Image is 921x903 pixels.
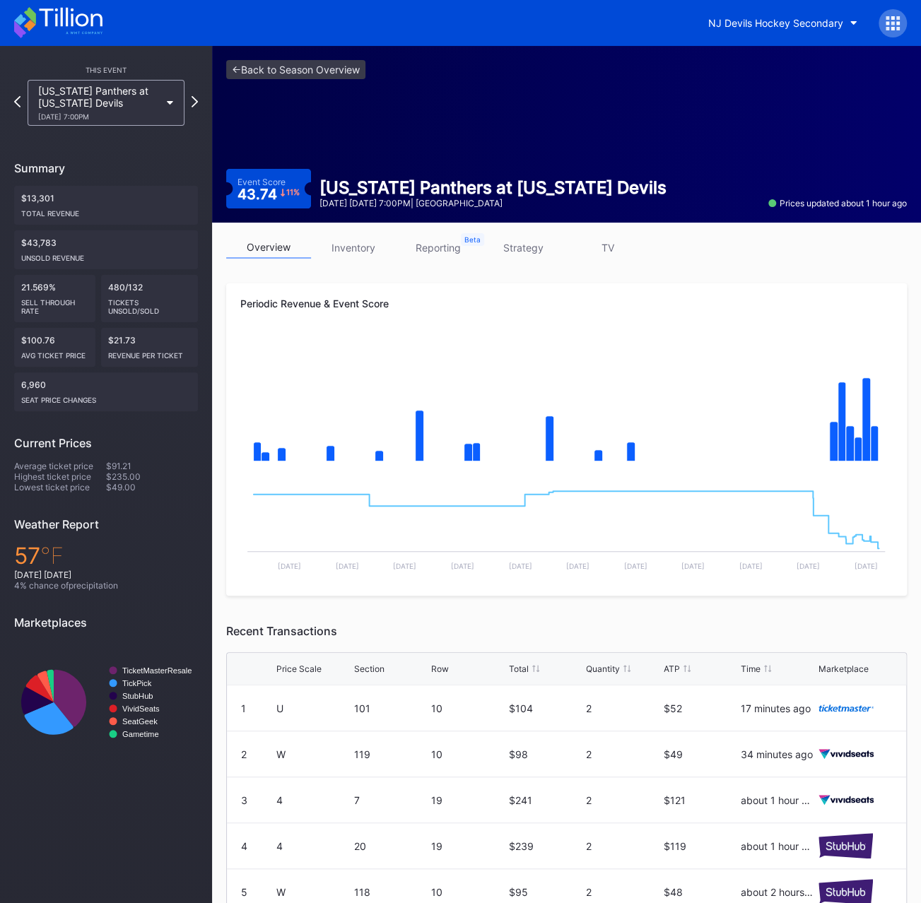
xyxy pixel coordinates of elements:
div: 10 [431,702,505,714]
div: Row [431,663,449,674]
div: $49.00 [106,482,198,492]
div: Summary [14,161,198,175]
svg: Chart title [14,640,198,764]
div: 480/132 [101,275,199,322]
div: Quantity [586,663,620,674]
div: [DATE] 7:00PM [38,112,160,121]
div: $98 [509,748,583,760]
div: Revenue per ticket [108,346,192,360]
text: [DATE] [854,562,877,570]
text: [DATE] [739,562,762,570]
div: Event Score [237,177,286,187]
div: $235.00 [106,471,198,482]
div: 5 [241,886,247,898]
div: 2 [586,748,660,760]
div: about 2 hours ago [741,886,815,898]
div: 34 minutes ago [741,748,815,760]
div: $119 [664,840,738,852]
div: Marketplaces [14,615,198,630]
a: reporting [396,237,481,259]
div: 17 minutes ago [741,702,815,714]
div: 2 [586,840,660,852]
text: [DATE] [451,562,474,570]
div: 4 [241,840,247,852]
div: Unsold Revenue [21,248,191,262]
div: Weather Report [14,517,198,531]
text: TicketMasterResale [122,666,192,675]
div: ATP [664,663,680,674]
div: W [276,886,351,898]
img: ticketmaster.svg [819,704,874,712]
a: overview [226,237,311,259]
div: $95 [509,886,583,898]
div: $104 [509,702,583,714]
div: 1 [241,702,246,714]
div: $121 [664,794,738,806]
div: This Event [14,66,198,74]
div: $13,301 [14,186,198,225]
div: 19 [431,794,505,806]
text: [DATE] [623,562,647,570]
div: [DATE] [DATE] 7:00PM | [GEOGRAPHIC_DATA] [319,198,667,208]
div: $21.73 [101,328,199,367]
text: SeatGeek [122,717,158,726]
div: Lowest ticket price [14,482,106,492]
a: TV [565,237,650,259]
div: 2 [241,748,247,760]
div: $43,783 [14,230,198,269]
div: 7 [354,794,428,806]
text: StubHub [122,692,153,700]
img: vividSeats.svg [819,795,874,805]
div: $52 [664,702,738,714]
div: 4 [276,794,351,806]
text: [DATE] [508,562,532,570]
text: VividSeats [122,704,160,713]
div: 57 [14,542,198,569]
div: about 1 hour ago [741,840,815,852]
text: TickPick [122,679,152,687]
div: 19 [431,840,505,852]
div: Sell Through Rate [21,293,88,315]
div: 2 [586,794,660,806]
div: Section [354,663,385,674]
div: $49 [664,748,738,760]
div: W [276,748,351,760]
svg: Chart title [240,334,892,476]
div: Total Revenue [21,203,191,218]
div: $100.76 [14,328,95,367]
img: stubHub.svg [819,833,874,858]
div: 21.569% [14,275,95,322]
div: seat price changes [21,390,191,404]
div: Time [741,663,761,674]
div: $48 [664,886,738,898]
div: 101 [354,702,428,714]
div: 43.74 [237,187,300,201]
div: Average ticket price [14,461,106,471]
text: [DATE] [681,562,705,570]
div: Highest ticket price [14,471,106,482]
text: [DATE] [278,562,301,570]
div: [US_STATE] Panthers at [US_STATE] Devils [38,85,160,121]
div: Tickets Unsold/Sold [108,293,192,315]
div: 10 [431,748,505,760]
div: $241 [509,794,583,806]
text: [DATE] [336,562,359,570]
a: inventory [311,237,396,259]
div: 6,960 [14,372,198,411]
img: vividSeats.svg [819,749,874,760]
div: NJ Devils Hockey Secondary [708,17,843,29]
div: 11 % [286,189,300,196]
text: [DATE] [566,562,589,570]
text: Gametime [122,730,159,738]
div: 4 [276,840,351,852]
div: Marketplace [819,663,869,674]
div: 10 [431,886,505,898]
div: 118 [354,886,428,898]
div: 20 [354,840,428,852]
div: 2 [586,702,660,714]
button: NJ Devils Hockey Secondary [698,10,868,36]
div: [DATE] [DATE] [14,569,198,580]
div: Total [509,663,529,674]
div: [US_STATE] Panthers at [US_STATE] Devils [319,177,667,198]
div: Current Prices [14,436,198,450]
